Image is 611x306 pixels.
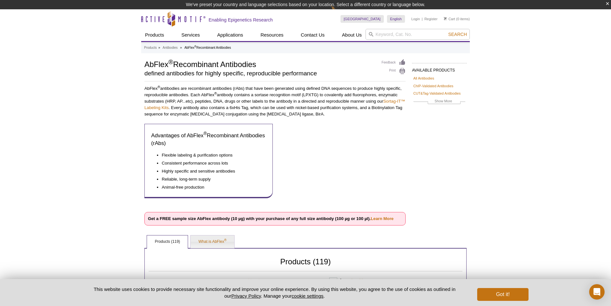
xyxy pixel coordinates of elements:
[144,85,406,117] p: AbFlex antibodies are recombinant antibodies (rAbs) that have been generated using defined DNA se...
[340,15,384,23] a: [GEOGRAPHIC_DATA]
[411,17,420,21] a: Login
[191,235,234,248] a: What is AbFlex®
[382,68,406,75] a: Print
[477,288,529,301] button: Got it!
[292,293,323,299] button: cookie settings
[316,277,349,284] span: Page of
[413,90,460,96] a: CUT&Tag-Validated Antibodies
[194,45,196,48] sup: ®
[144,99,405,110] a: Sortag-IT™ Labeling Kits
[162,174,260,183] li: Reliable, long-term supply
[387,15,405,23] a: English
[180,46,182,49] li: »
[371,216,393,221] a: Learn More
[203,131,207,136] sup: ®
[148,216,393,221] strong: Get a FREE sample size AbFlex antibody (10 µg) with your purchase of any full size antibody (100 ...
[356,278,366,284] span: Last Page
[257,29,288,41] a: Resources
[214,91,217,95] sup: ®
[163,45,178,51] a: Antibodies
[446,31,469,37] button: Search
[224,238,227,242] sup: ®
[413,98,465,106] a: Show More
[82,286,467,299] p: This website uses cookies to provide necessary site functionality and improve your online experie...
[412,63,467,74] h2: AVAILABLE PRODUCTS
[144,59,375,69] h1: AbFlex Recombinant Antibodies
[422,15,423,23] li: |
[144,45,157,51] a: Products
[444,17,447,20] img: Your Cart
[162,166,260,174] li: Highly specific and sensitive antibodies
[349,278,356,284] span: Next Page
[231,293,261,299] a: Privacy Policy
[448,32,467,37] span: Search
[185,46,231,49] li: AbFlex Recombinant Antibodies
[255,278,262,284] span: Previous Page
[158,85,160,89] sup: ®
[265,277,315,284] span: Rows per page:
[589,284,605,300] div: Open Intercom Messenger
[331,5,348,20] img: Change Here
[141,29,168,41] a: Products
[162,152,260,158] li: Flexible labeling & purification options
[382,59,406,66] a: Feedback
[168,58,173,65] sup: ®
[209,17,273,23] h2: Enabling Epigenetics Research
[213,29,247,41] a: Applications
[147,235,188,248] a: Products (119)
[297,29,328,41] a: Contact Us
[144,71,375,76] h2: defined antibodies for highly specific, reproducible performance
[413,75,434,81] a: All Antibodies
[424,17,437,21] a: Register
[338,29,366,41] a: About Us
[162,183,260,191] li: Animal-free production
[413,83,453,89] a: ChIP-Validated Antibodies
[366,29,470,40] input: Keyword, Cat. No.
[444,17,455,21] a: Cart
[444,15,470,23] li: (0 items)
[151,132,266,147] h3: Advantages of AbFlex Recombinant Antibodies (rAbs)
[177,29,204,41] a: Services
[162,158,260,166] li: Consistent performance across lots
[245,278,255,284] span: First Page
[149,259,462,271] h2: Products (119)
[158,46,160,49] li: »
[341,278,346,283] span: 12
